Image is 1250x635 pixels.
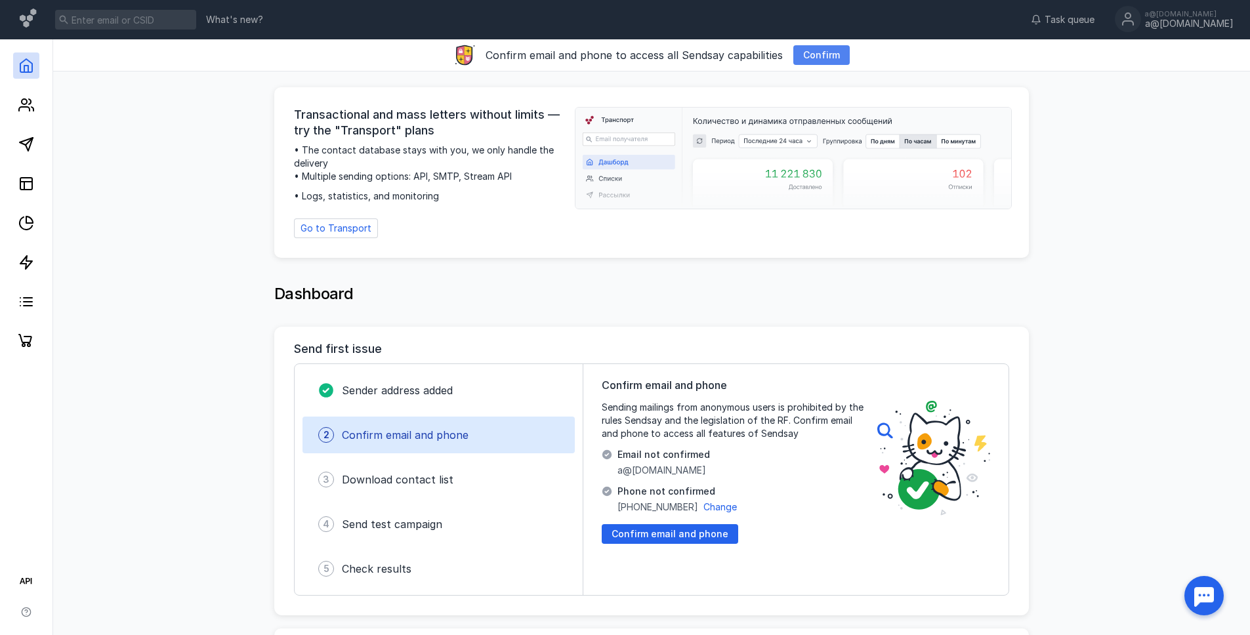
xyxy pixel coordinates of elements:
[323,428,329,441] span: 2
[617,464,710,477] span: a@[DOMAIN_NAME]
[323,518,329,531] span: 4
[342,473,453,486] span: Download contact list
[323,562,329,575] span: 5
[342,384,453,397] span: Sender address added
[323,473,329,486] span: 3
[617,448,710,461] span: Email not confirmed
[803,50,840,61] span: Confirm
[617,501,698,514] span: [PHONE_NUMBER]
[301,223,371,234] span: Go to Transport
[1145,18,1234,30] div: a@[DOMAIN_NAME]
[793,45,850,65] button: Confirm
[1145,10,1234,18] div: a@[DOMAIN_NAME]
[486,49,783,62] span: Confirm email and phone to access all Sendsay capabilities
[342,518,442,531] span: Send test campaign
[342,562,411,575] span: Check results
[294,342,382,356] h3: Send first issue
[206,15,263,24] span: What's new?
[294,107,567,138] span: Transactional and mass letters without limits — try the "Transport" plans
[617,485,737,498] span: Phone not confirmed
[612,529,728,540] span: Confirm email and phone
[575,108,1011,209] img: dashboard-transport-banner
[1045,13,1094,26] span: Task queue
[274,284,354,303] span: Dashboard
[294,218,378,238] a: Go to Transport
[602,524,738,544] button: Confirm email and phone
[55,10,196,30] input: Enter email or CSID
[294,144,567,203] span: • The contact database stays with you, we only handle the delivery • Multiple sending options: AP...
[602,401,864,440] span: Sending mailings from anonymous users is prohibited by the rules Sendsay and the legislation of t...
[703,501,737,514] button: Change
[199,15,270,24] a: What's new?
[877,401,990,516] img: poster
[1024,13,1101,26] a: Task queue
[602,377,727,393] span: Confirm email and phone
[342,428,469,441] span: Confirm email and phone
[703,501,737,512] span: Change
